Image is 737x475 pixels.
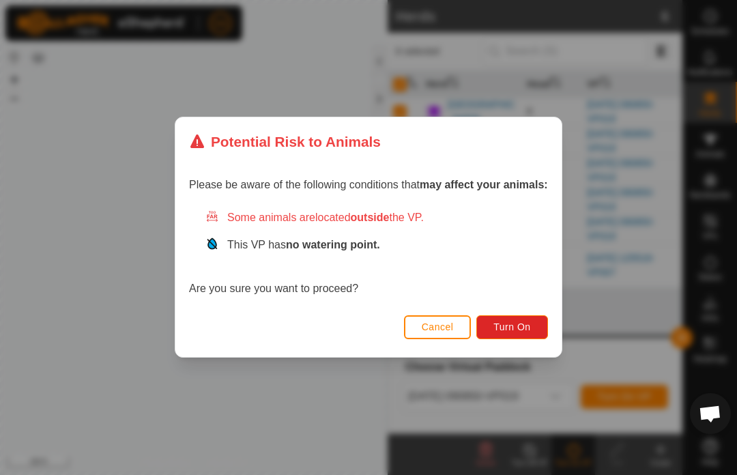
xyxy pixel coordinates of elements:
[494,322,531,333] span: Turn On
[351,212,390,224] strong: outside
[690,393,731,434] div: Open chat
[477,315,548,339] button: Turn On
[189,179,548,191] span: Please be aware of the following conditions that
[189,131,381,152] div: Potential Risk to Animals
[315,212,424,224] span: located the VP.
[404,315,472,339] button: Cancel
[227,240,380,251] span: This VP has
[189,210,548,298] div: Are you sure you want to proceed?
[420,179,548,191] strong: may affect your animals:
[205,210,548,227] div: Some animals are
[422,322,454,333] span: Cancel
[286,240,380,251] strong: no watering point.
